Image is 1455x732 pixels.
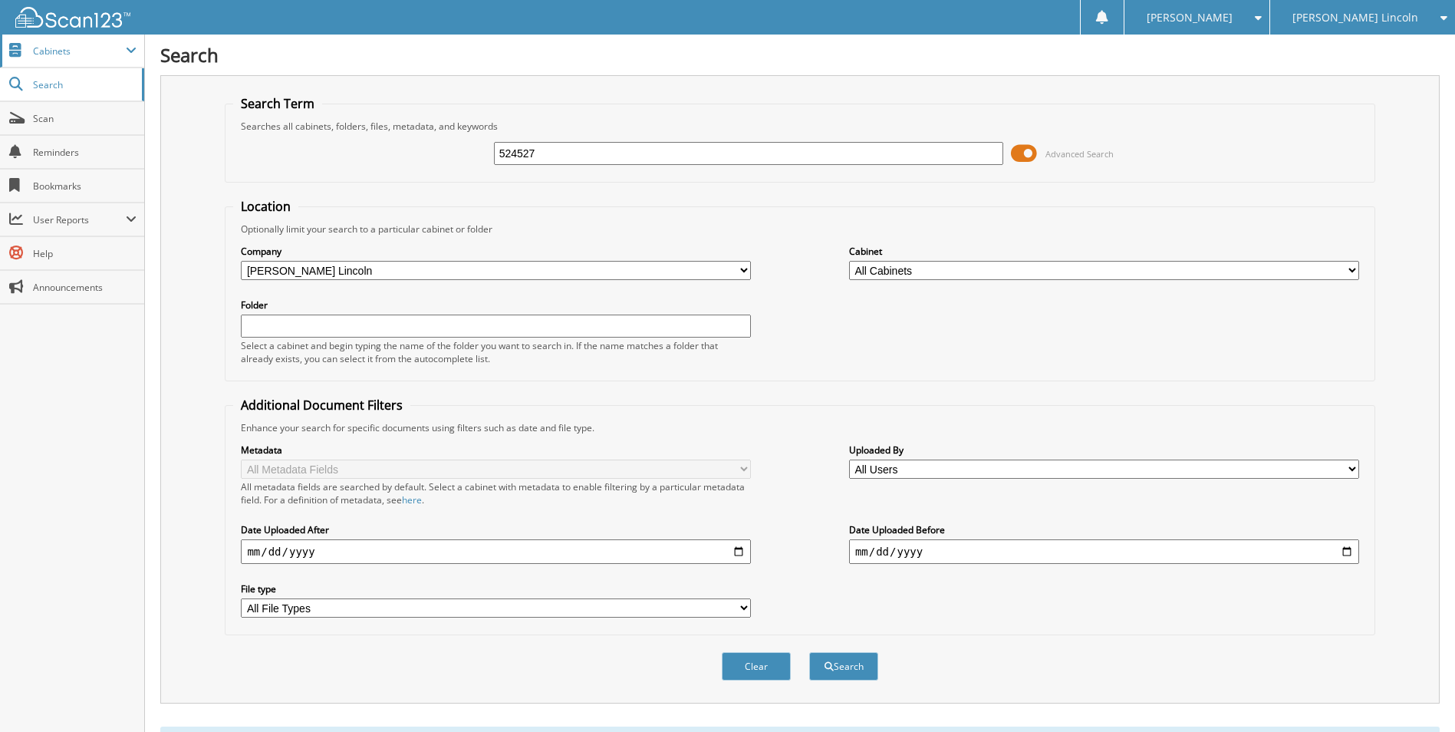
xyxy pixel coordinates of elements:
span: Scan [33,112,137,125]
span: User Reports [33,213,126,226]
span: [PERSON_NAME] Lincoln [1292,13,1418,22]
label: Uploaded By [849,443,1359,457]
span: Advanced Search [1045,148,1114,160]
label: Company [241,245,751,258]
legend: Location [233,198,298,215]
div: Enhance your search for specific documents using filters such as date and file type. [233,421,1366,434]
iframe: Chat Widget [1378,658,1455,732]
span: Bookmarks [33,180,137,193]
button: Search [809,652,878,681]
img: scan123-logo-white.svg [15,7,130,28]
input: start [241,539,751,564]
a: here [402,493,422,506]
label: File type [241,582,751,595]
span: [PERSON_NAME] [1147,13,1233,22]
span: Announcements [33,281,137,294]
div: Searches all cabinets, folders, files, metadata, and keywords [233,120,1366,133]
label: Cabinet [849,245,1359,258]
span: Search [33,78,134,91]
label: Date Uploaded Before [849,523,1359,536]
legend: Search Term [233,95,322,112]
label: Metadata [241,443,751,457]
div: All metadata fields are searched by default. Select a cabinet with metadata to enable filtering b... [241,480,751,506]
button: Clear [722,652,791,681]
span: Help [33,247,137,260]
input: end [849,539,1359,564]
span: Cabinets [33,45,126,58]
span: Reminders [33,146,137,159]
h1: Search [160,42,1440,68]
label: Date Uploaded After [241,523,751,536]
div: Optionally limit your search to a particular cabinet or folder [233,223,1366,236]
label: Folder [241,298,751,312]
legend: Additional Document Filters [233,397,410,414]
div: Select a cabinet and begin typing the name of the folder you want to search in. If the name match... [241,339,751,365]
